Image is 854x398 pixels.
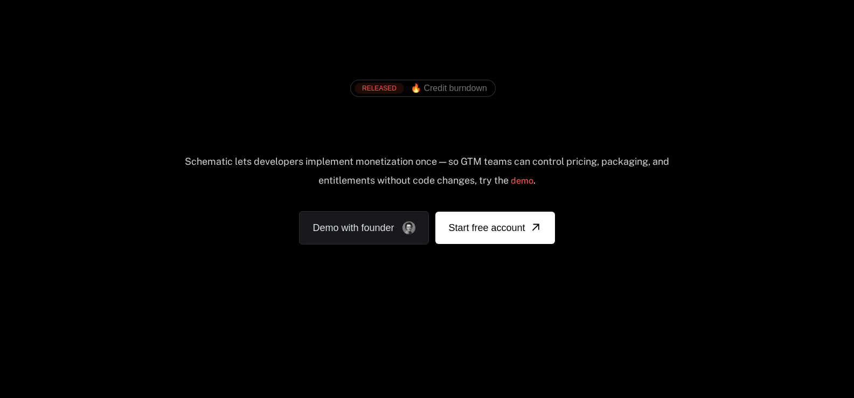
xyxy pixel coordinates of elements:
span: 🔥 Credit burndown [411,83,487,93]
a: [object Object] [435,212,554,244]
div: RELEASED [355,83,404,94]
img: Founder [402,221,415,234]
a: demo [511,168,533,194]
a: Demo with founder, ,[object Object] [299,211,429,245]
span: Start free account [448,220,525,235]
div: Schematic lets developers implement monetization once — so GTM teams can control pricing, packagi... [184,156,670,194]
a: [object Object],[object Object] [355,83,487,94]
